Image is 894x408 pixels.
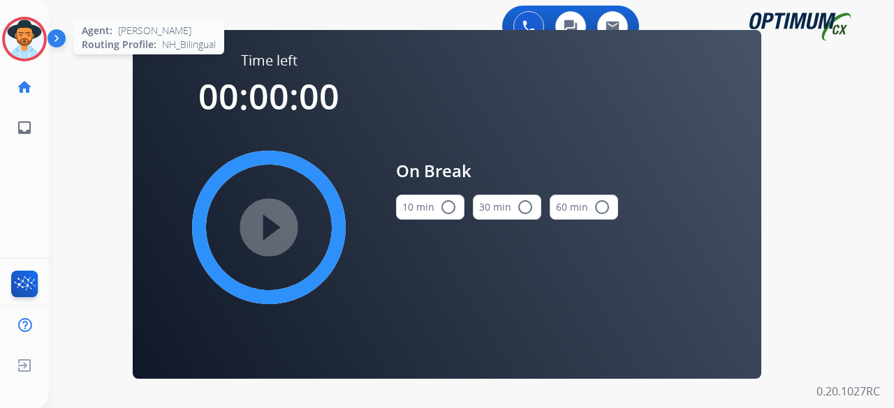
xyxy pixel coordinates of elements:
mat-icon: inbox [16,119,33,136]
button: 60 min [550,195,618,220]
mat-icon: home [16,79,33,96]
mat-icon: radio_button_unchecked [594,199,610,216]
span: NH_Bilingual [162,38,216,52]
img: avatar [5,20,44,59]
span: On Break [396,158,618,183]
mat-icon: radio_button_unchecked [517,199,534,216]
button: 30 min [473,195,541,220]
span: [PERSON_NAME] [118,24,191,38]
span: Time left [241,51,298,70]
span: Routing Profile: [82,38,156,52]
p: 0.20.1027RC [816,383,880,400]
span: Agent: [82,24,112,38]
button: 10 min [396,195,464,220]
span: 00:00:00 [198,73,339,120]
mat-icon: radio_button_unchecked [440,199,457,216]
